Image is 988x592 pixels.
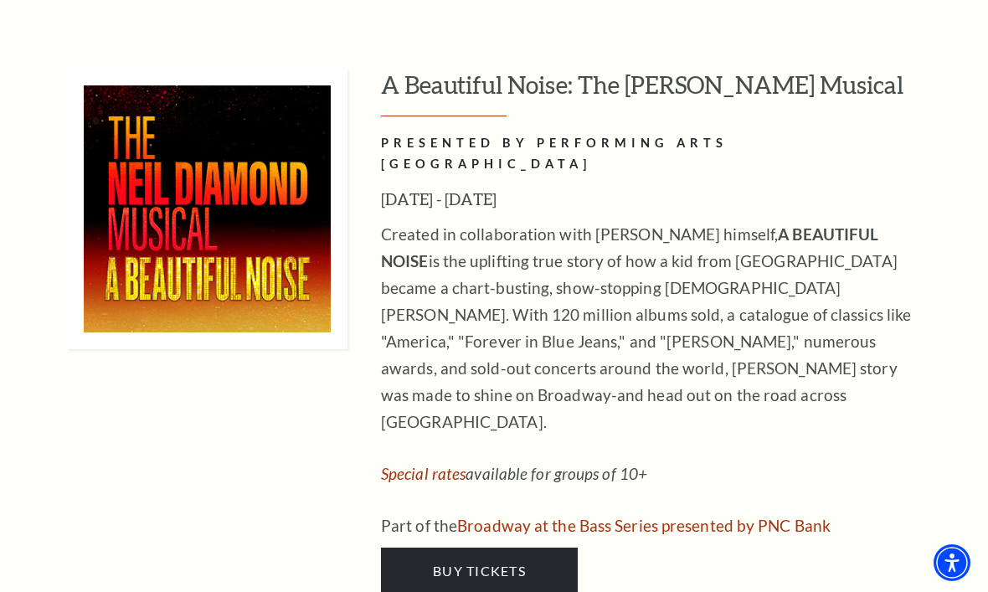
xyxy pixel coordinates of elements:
div: Accessibility Menu [934,544,970,581]
span: Buy Tickets [433,563,526,579]
em: available for groups of 10+ [381,464,647,483]
a: Broadway at the Bass Series presented by PNC Bank [457,516,831,535]
h3: A Beautiful Noise: The [PERSON_NAME] Musical [381,69,971,116]
h2: PRESENTED BY PERFORMING ARTS [GEOGRAPHIC_DATA] [381,133,925,175]
h3: [DATE] - [DATE] [381,186,925,213]
strong: A BEAUTIFUL NOISE [381,224,878,270]
a: Special rates [381,464,466,483]
p: Created in collaboration with [PERSON_NAME] himself, is the uplifting true story of how a kid fro... [381,221,925,435]
p: Part of the [381,512,925,539]
img: A Beautiful Noise: The Neil Diamond Musical [67,69,347,349]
